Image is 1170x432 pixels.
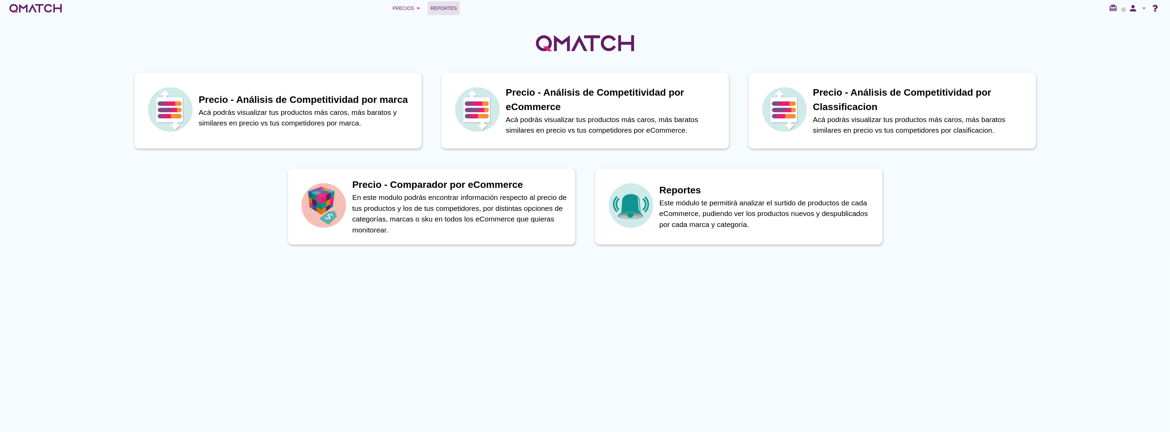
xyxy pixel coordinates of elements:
i: arrow_drop_down [414,4,422,12]
p: En este modulo podrás encontrar información respecto al precio de tus productos y los de tus comp... [352,192,568,235]
a: iconPrecio - Análisis de Competitividad por eCommerceAcá podrás visualizar tus productos más caro... [432,72,739,149]
div: Precios [393,4,422,12]
i: person [1126,3,1140,13]
img: icon [453,85,501,133]
a: iconReportesEste módulo te permitirá analizar el surtido de productos de cada eCommerce, pudiendo... [585,168,892,245]
img: icon [607,181,655,229]
p: Acá podrás visualizar tus productos más caros, más baratos similares en precio vs tus competidore... [813,114,1029,136]
a: white-qmatch-logo [8,1,63,15]
h1: Reportes [660,183,876,197]
img: icon [300,181,348,229]
h1: Precio - Comparador por eCommerce [352,178,568,192]
span: Reportes [431,4,457,12]
a: Reportes [428,1,460,15]
a: iconPrecio - Comparador por eCommerceEn este modulo podrás encontrar información respecto al prec... [278,168,585,245]
p: Acá podrás visualizar tus productos más caros, más baratos y similares en precio vs tus competido... [199,107,415,129]
img: icon [760,85,808,133]
i: redeem [1109,4,1120,12]
button: Precios [387,1,428,15]
a: iconPrecio - Análisis de Competitividad por ClassificacionAcá podrás visualizar tus productos más... [739,72,1046,149]
p: Este módulo te permitirá analizar el surtido de productos de cada eCommerce, pudiendo ver los pro... [660,197,876,230]
i: arrow_drop_down [1140,4,1148,12]
h1: Precio - Análisis de Competitividad por marca [199,93,415,107]
img: icon [146,85,194,133]
h1: Precio - Análisis de Competitividad por eCommerce [506,85,722,114]
h1: Precio - Análisis de Competitividad por Classificacion [813,85,1029,114]
p: Acá podrás visualizar tus productos más caros, más baratos similares en precio vs tus competidore... [506,114,722,136]
img: QMatchLogo [534,26,637,60]
a: iconPrecio - Análisis de Competitividad por marcaAcá podrás visualizar tus productos más caros, m... [124,72,432,149]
